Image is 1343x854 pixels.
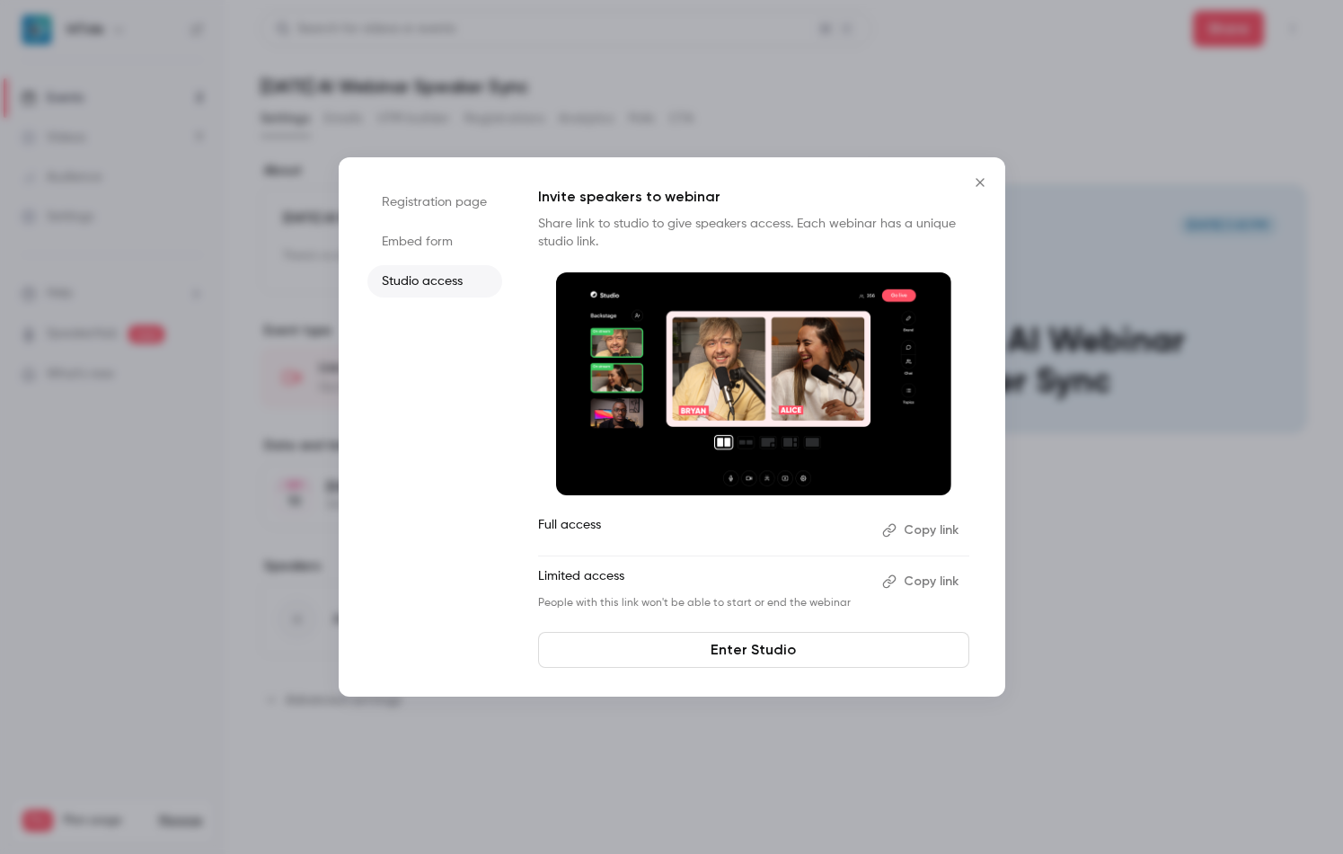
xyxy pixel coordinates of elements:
li: Registration page [367,186,502,218]
p: Share link to studio to give speakers access. Each webinar has a unique studio link. [538,215,969,251]
button: Copy link [875,516,969,545]
p: Invite speakers to webinar [538,186,969,208]
li: Studio access [367,265,502,298]
p: People with this link won't be able to start or end the webinar [538,596,868,610]
p: Limited access [538,567,868,596]
button: Copy link [875,567,969,596]
img: Invite speakers to webinar [556,272,951,495]
li: Embed form [367,226,502,258]
button: Close [962,165,998,200]
a: Enter Studio [538,632,969,668]
p: Full access [538,516,868,545]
